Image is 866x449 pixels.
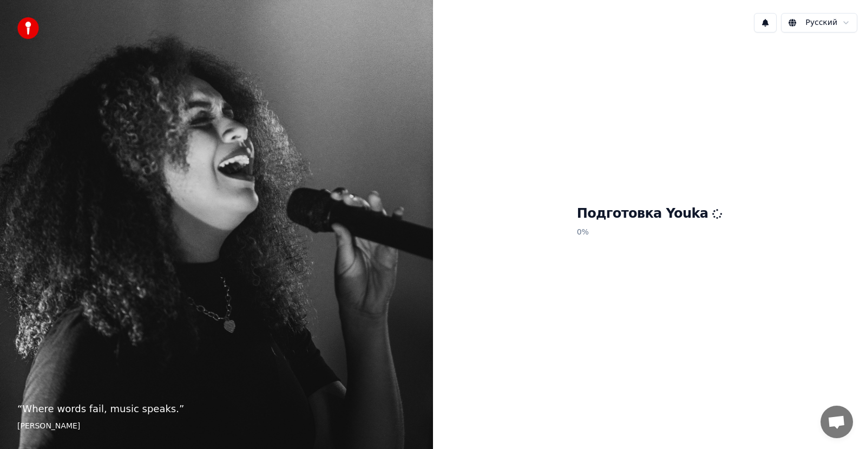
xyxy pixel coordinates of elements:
img: youka [17,17,39,39]
footer: [PERSON_NAME] [17,421,416,432]
div: Открытый чат [821,406,853,438]
p: 0 % [577,223,723,242]
h1: Подготовка Youka [577,205,723,223]
p: “ Where words fail, music speaks. ” [17,401,416,417]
